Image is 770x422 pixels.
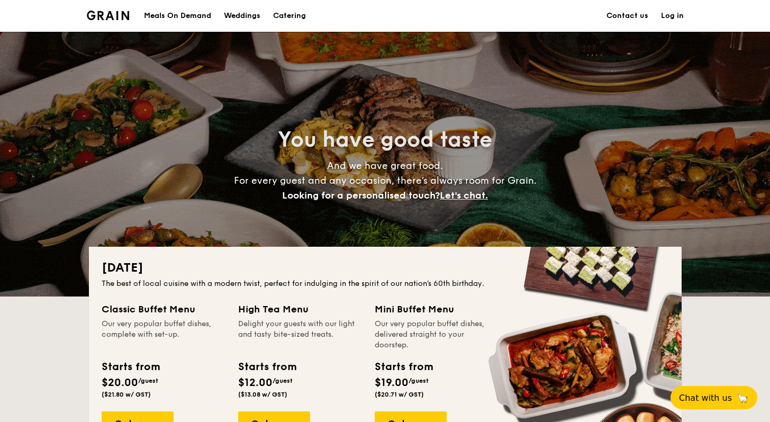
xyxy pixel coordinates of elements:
[375,319,499,351] div: Our very popular buffet dishes, delivered straight to your doorstep.
[238,359,296,375] div: Starts from
[273,377,293,384] span: /guest
[375,376,409,389] span: $19.00
[238,319,362,351] div: Delight your guests with our light and tasty bite-sized treats.
[87,11,130,20] img: Grain
[375,359,432,375] div: Starts from
[87,11,130,20] a: Logotype
[409,377,429,384] span: /guest
[102,376,138,389] span: $20.00
[102,259,669,276] h2: [DATE]
[102,359,159,375] div: Starts from
[375,391,424,398] span: ($20.71 w/ GST)
[138,377,158,384] span: /guest
[736,392,749,404] span: 🦙
[102,279,669,289] div: The best of local cuisine with a modern twist, perfect for indulging in the spirit of our nation’...
[671,386,757,409] button: Chat with us🦙
[238,376,273,389] span: $12.00
[440,190,488,201] span: Let's chat.
[102,302,225,317] div: Classic Buffet Menu
[102,391,151,398] span: ($21.80 w/ GST)
[375,302,499,317] div: Mini Buffet Menu
[102,319,225,351] div: Our very popular buffet dishes, complete with set-up.
[679,393,732,403] span: Chat with us
[238,302,362,317] div: High Tea Menu
[238,391,287,398] span: ($13.08 w/ GST)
